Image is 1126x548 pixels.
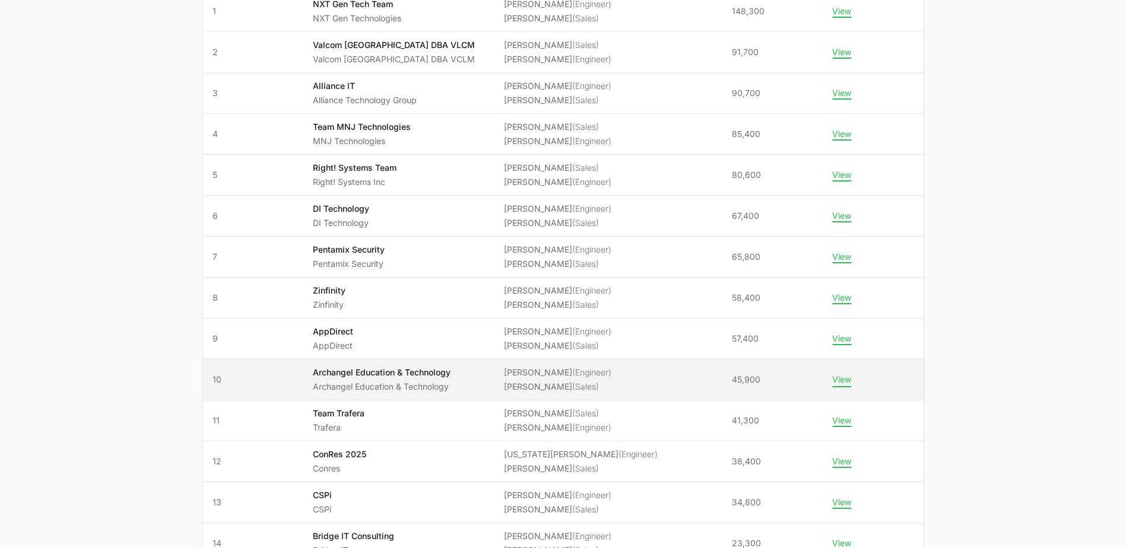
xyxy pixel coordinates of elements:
li: [PERSON_NAME] [504,407,611,419]
button: View [832,251,851,262]
p: Trafera [313,422,364,434]
span: 5 [212,169,294,181]
span: (Sales) [572,40,599,50]
li: [PERSON_NAME] [504,258,611,270]
button: View [832,211,851,221]
p: Team Trafera [313,407,364,419]
span: 12 [212,455,294,467]
p: Team MNJ Technologies [313,121,411,133]
li: [PERSON_NAME] [504,340,611,352]
li: [PERSON_NAME] [504,53,611,65]
span: 65,800 [732,251,760,263]
span: (Engineer) [572,367,611,377]
span: (Engineer) [618,449,658,459]
p: Valcom [GEOGRAPHIC_DATA] DBA VLCM [313,39,475,51]
p: DI Technology [313,203,369,215]
span: (Engineer) [572,326,611,336]
span: 80,600 [732,169,761,181]
li: [PERSON_NAME] [504,80,611,92]
p: NXT Gen Technologies [313,12,401,24]
span: 11 [212,415,294,426]
p: CSPi [313,489,332,501]
li: [PERSON_NAME] [504,12,611,24]
span: 58,400 [732,292,760,304]
span: (Sales) [572,300,599,310]
p: Zinfinity [313,299,345,311]
button: View [832,170,851,180]
li: [PERSON_NAME] [504,135,611,147]
span: 41,300 [732,415,759,426]
span: (Sales) [572,163,599,173]
span: 90,700 [732,87,760,99]
li: [PERSON_NAME] [504,121,611,133]
p: Conres [313,463,366,474]
span: (Sales) [572,408,599,418]
li: [PERSON_NAME] [504,176,611,188]
button: View [832,6,851,17]
span: (Engineer) [572,136,611,146]
p: AppDirect [313,326,353,337]
span: 1 [212,5,294,17]
span: (Engineer) [572,285,611,295]
li: [US_STATE][PERSON_NAME] [504,448,658,460]
span: 7 [212,251,294,263]
p: MNJ Technologies [313,135,411,147]
span: (Engineer) [572,203,611,214]
p: Zinfinity [313,285,345,297]
span: 148,300 [732,5,765,17]
li: [PERSON_NAME] [504,203,611,215]
span: (Sales) [572,122,599,132]
span: (Engineer) [572,244,611,254]
button: View [832,456,851,467]
li: [PERSON_NAME] [504,504,611,515]
li: [PERSON_NAME] [504,489,611,501]
p: AppDirect [313,340,353,352]
span: (Sales) [572,340,599,351]
li: [PERSON_NAME] [504,244,611,256]
span: 10 [212,374,294,385]
span: 67,400 [732,210,759,222]
button: View [832,47,851,58]
button: View [832,292,851,303]
span: (Sales) [572,95,599,105]
li: [PERSON_NAME] [504,217,611,229]
span: (Engineer) [572,422,611,432]
button: View [832,415,851,426]
li: [PERSON_NAME] [504,463,658,474]
p: CSPi [313,504,332,515]
span: 34,800 [732,496,761,508]
p: Alliance Technology Group [313,94,417,106]
span: 3 [212,87,294,99]
li: [PERSON_NAME] [504,422,611,434]
span: (Sales) [572,218,599,228]
li: [PERSON_NAME] [504,285,611,297]
span: 9 [212,333,294,345]
p: ConRes 2025 [313,448,366,460]
span: 85,400 [732,128,760,140]
span: (Sales) [572,13,599,23]
li: [PERSON_NAME] [504,326,611,337]
li: [PERSON_NAME] [504,162,611,174]
p: DI Technology [313,217,369,229]
li: [PERSON_NAME] [504,299,611,311]
span: (Engineer) [572,177,611,187]
span: (Sales) [572,381,599,391]
span: 91,700 [732,46,759,58]
span: 13 [212,496,294,508]
span: 8 [212,292,294,304]
span: 57,400 [732,333,759,345]
span: (Sales) [572,504,599,514]
p: Valcom [GEOGRAPHIC_DATA] DBA VCLM [313,53,475,65]
p: Archangel Education & Technology [313,381,451,393]
li: [PERSON_NAME] [504,530,611,542]
li: [PERSON_NAME] [504,367,611,378]
p: Bridge IT Consulting [313,530,394,542]
li: [PERSON_NAME] [504,39,611,51]
span: 38,400 [732,455,761,467]
span: 45,900 [732,374,760,385]
span: (Sales) [572,463,599,473]
button: View [832,497,851,508]
li: [PERSON_NAME] [504,94,611,106]
button: View [832,129,851,139]
span: (Engineer) [572,81,611,91]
